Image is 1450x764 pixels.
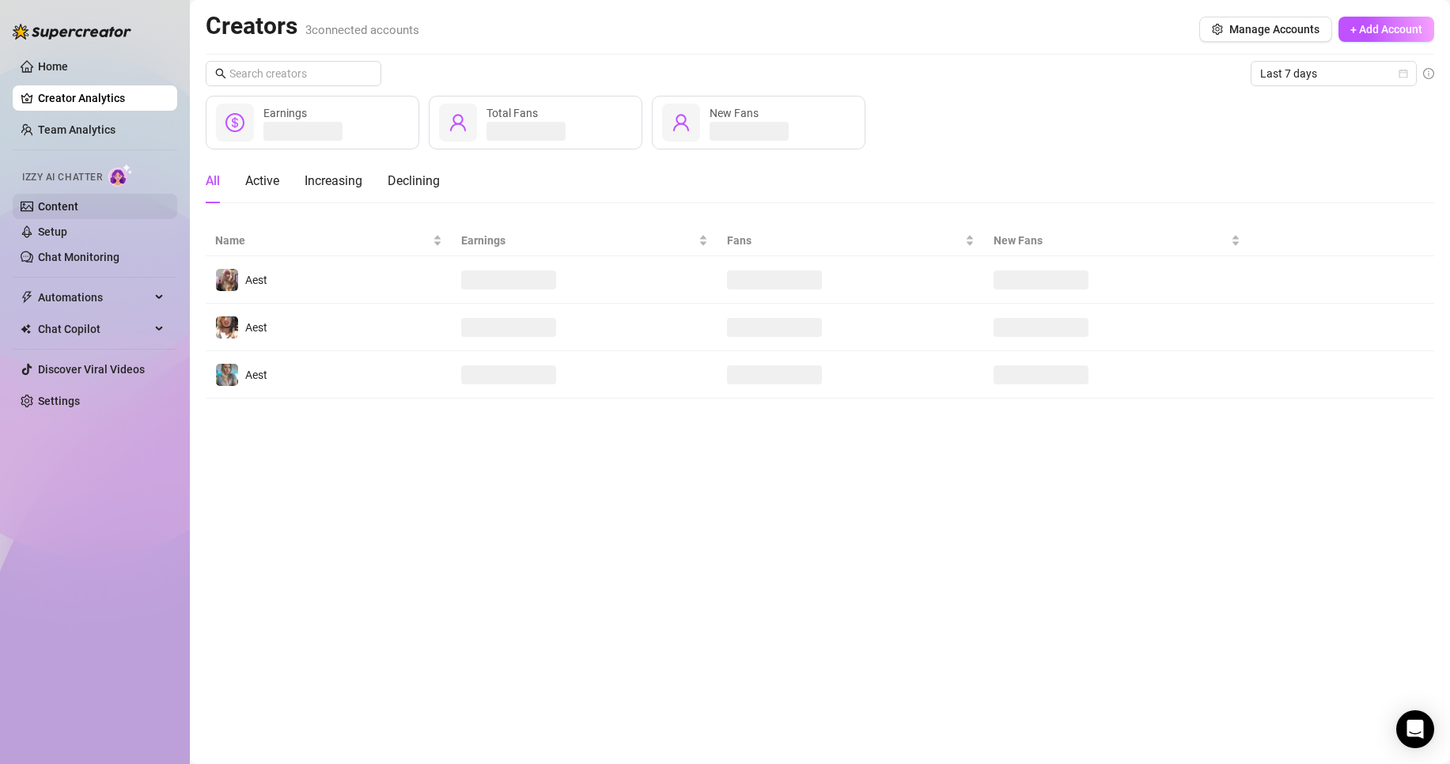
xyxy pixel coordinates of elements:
[38,85,165,111] a: Creator Analytics
[727,232,961,249] span: Fans
[206,172,220,191] div: All
[1350,23,1422,36] span: + Add Account
[717,225,983,256] th: Fans
[1396,710,1434,748] div: Open Intercom Messenger
[1212,24,1223,35] span: setting
[1199,17,1332,42] button: Manage Accounts
[22,170,102,185] span: Izzy AI Chatter
[388,172,440,191] div: Declining
[215,232,430,249] span: Name
[1260,62,1407,85] span: Last 7 days
[449,113,468,132] span: user
[21,291,33,304] span: thunderbolt
[1229,23,1319,36] span: Manage Accounts
[38,60,68,73] a: Home
[225,113,244,132] span: dollar-circle
[486,107,538,119] span: Total Fans
[216,269,238,291] img: Aest
[216,316,238,339] img: Aest
[38,225,67,238] a: Setup
[1399,69,1408,78] span: calendar
[38,316,150,342] span: Chat Copilot
[38,363,145,376] a: Discover Viral Videos
[38,251,119,263] a: Chat Monitoring
[206,225,452,256] th: Name
[216,364,238,386] img: Aest
[461,232,695,249] span: Earnings
[984,225,1251,256] th: New Fans
[38,395,80,407] a: Settings
[452,225,717,256] th: Earnings
[245,274,267,286] span: Aest
[38,200,78,213] a: Content
[305,23,419,37] span: 3 connected accounts
[672,113,691,132] span: user
[710,107,759,119] span: New Fans
[229,65,359,82] input: Search creators
[994,232,1229,249] span: New Fans
[263,107,307,119] span: Earnings
[108,164,133,187] img: AI Chatter
[206,11,419,41] h2: Creators
[245,172,279,191] div: Active
[305,172,362,191] div: Increasing
[38,123,115,136] a: Team Analytics
[245,369,267,381] span: Aest
[38,285,150,310] span: Automations
[1338,17,1434,42] button: + Add Account
[245,321,267,334] span: Aest
[1423,68,1434,79] span: info-circle
[215,68,226,79] span: search
[13,24,131,40] img: logo-BBDzfeDw.svg
[21,323,31,335] img: Chat Copilot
